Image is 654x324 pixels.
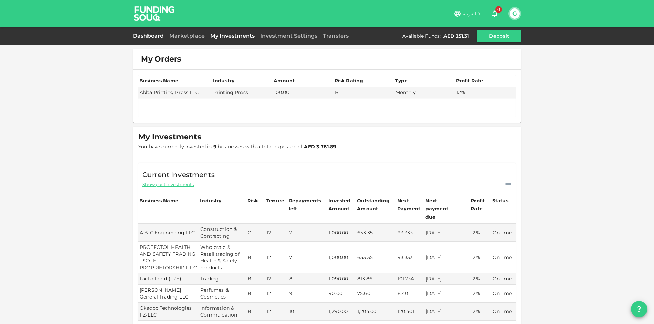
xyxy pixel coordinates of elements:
div: Profit Rate [456,76,483,85]
td: 100.00 [272,87,333,98]
div: Profit Rate [471,197,490,213]
div: Industry [200,197,221,205]
td: 12 [265,303,288,321]
td: Trading [199,273,246,285]
td: Printing Press [212,87,272,98]
td: 1,000.00 [327,224,356,242]
span: Show past investments [142,181,194,188]
td: [DATE] [424,273,470,285]
td: [DATE] [424,285,470,303]
td: OnTime [491,273,516,285]
div: Outstanding Amount [357,197,391,213]
td: 93.333 [396,242,424,273]
a: My Investments [207,33,258,39]
td: 1,000.00 [327,242,356,273]
td: 93.333 [396,224,424,242]
td: 12 [265,242,288,273]
td: Perfumes & Cosmetics [199,285,246,303]
div: Repayments left [289,197,323,213]
td: 12 [265,285,288,303]
div: Next payment due [425,197,460,221]
td: [PERSON_NAME] General Trading LLC [138,285,199,303]
div: Status [492,197,509,205]
td: OnTime [491,303,516,321]
button: Deposit [477,30,521,42]
td: B [246,303,265,321]
td: 8.40 [396,285,424,303]
span: Current Investments [142,169,215,180]
td: 1,090.00 [327,273,356,285]
div: Business Name [139,76,178,85]
td: 120.401 [396,303,424,321]
td: 813.86 [356,273,396,285]
strong: 9 [213,143,216,150]
div: AED 351.31 [443,33,469,39]
button: 0 [488,7,501,20]
td: 101.734 [396,273,424,285]
span: You have currently invested in businesses with a total exposure of [138,143,336,150]
a: Investment Settings [258,33,320,39]
td: 90.00 [327,285,356,303]
td: Construction & Contracting [199,224,246,242]
div: Tenure [266,197,284,205]
a: Marketplace [167,33,207,39]
td: 7 [288,242,328,273]
a: Transfers [320,33,352,39]
td: Monthly [394,87,455,98]
td: [DATE] [424,242,470,273]
div: Next Payment [397,197,423,213]
td: Information & Commuication [199,303,246,321]
button: question [631,301,647,317]
td: 8 [288,273,328,285]
td: 12 [265,224,288,242]
td: [DATE] [424,303,470,321]
td: 12% [470,242,491,273]
td: B [246,242,265,273]
td: 1,290.00 [327,303,356,321]
strong: AED 3,781.89 [304,143,336,150]
td: 9 [288,285,328,303]
div: Risk Rating [334,76,363,85]
td: 12% [470,285,491,303]
span: 0 [495,6,502,13]
div: Industry [213,76,234,85]
td: 7 [288,224,328,242]
td: Wholesale & Retail trading of Health & Safety products [199,242,246,273]
div: Amount [274,76,295,85]
span: My Investments [138,132,201,142]
td: 12% [455,87,516,98]
button: G [510,8,520,19]
div: Available Funds : [402,33,441,39]
td: Lacto Food (FZE) [138,273,199,285]
div: Business Name [139,197,178,205]
div: Risk [247,197,261,205]
td: OnTime [491,224,516,242]
a: Dashboard [133,33,167,39]
span: My Orders [141,54,181,64]
td: A B C Engineering LLC [138,224,199,242]
div: Invested Amount [328,197,355,213]
td: 12% [470,303,491,321]
td: Abba Printing Press LLC [138,87,212,98]
td: OnTime [491,242,516,273]
td: B [246,273,265,285]
span: العربية [463,11,476,17]
td: PROTECTOL HEALTH AND SAFETY TRADING - SOLE PROPRIETORSHIP L.L.C [138,242,199,273]
td: 653.35 [356,224,396,242]
td: B [333,87,394,98]
td: B [246,285,265,303]
td: 12% [470,224,491,242]
td: 12% [470,273,491,285]
td: 653.35 [356,242,396,273]
td: 1,204.00 [356,303,396,321]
